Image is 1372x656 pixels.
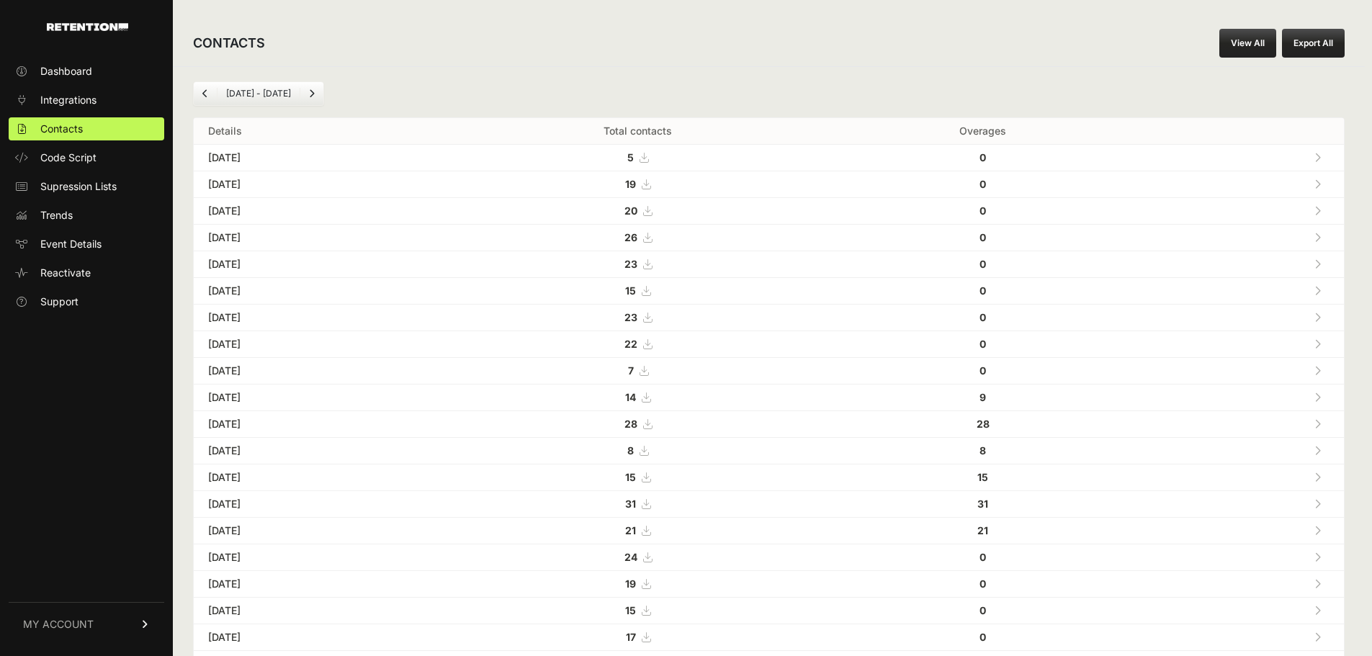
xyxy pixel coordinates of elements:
[194,624,444,651] td: [DATE]
[625,284,650,297] a: 15
[627,444,634,457] strong: 8
[624,418,637,430] strong: 28
[979,258,986,270] strong: 0
[979,284,986,297] strong: 0
[624,311,637,323] strong: 23
[624,311,652,323] a: 23
[9,204,164,227] a: Trends
[625,498,636,510] strong: 31
[194,145,444,171] td: [DATE]
[979,151,986,163] strong: 0
[625,284,636,297] strong: 15
[40,208,73,223] span: Trends
[23,617,94,632] span: MY ACCOUNT
[194,251,444,278] td: [DATE]
[194,198,444,225] td: [DATE]
[624,551,652,563] a: 24
[625,524,636,536] strong: 21
[40,295,79,309] span: Support
[979,551,986,563] strong: 0
[979,604,986,616] strong: 0
[624,551,637,563] strong: 24
[194,411,444,438] td: [DATE]
[9,290,164,313] a: Support
[40,64,92,78] span: Dashboard
[624,258,652,270] a: 23
[627,444,648,457] a: 8
[977,524,988,536] strong: 21
[625,578,636,590] strong: 19
[979,391,986,403] strong: 9
[193,33,265,53] h2: CONTACTS
[624,231,652,243] a: 26
[47,23,128,31] img: Retention.com
[625,178,636,190] strong: 19
[625,498,650,510] a: 31
[626,631,650,643] a: 17
[624,205,637,217] strong: 20
[194,464,444,491] td: [DATE]
[194,491,444,518] td: [DATE]
[979,338,986,350] strong: 0
[40,179,117,194] span: Supression Lists
[217,88,300,99] li: [DATE] - [DATE]
[979,631,986,643] strong: 0
[626,631,636,643] strong: 17
[9,60,164,83] a: Dashboard
[194,385,444,411] td: [DATE]
[625,604,650,616] a: 15
[194,358,444,385] td: [DATE]
[9,602,164,646] a: MY ACCOUNT
[9,117,164,140] a: Contacts
[40,150,97,165] span: Code Script
[624,258,637,270] strong: 23
[979,444,986,457] strong: 8
[194,118,444,145] th: Details
[979,578,986,590] strong: 0
[194,82,217,105] a: Previous
[444,118,832,145] th: Total contacts
[625,604,636,616] strong: 15
[194,518,444,544] td: [DATE]
[40,237,102,251] span: Event Details
[979,178,986,190] strong: 0
[979,364,986,377] strong: 0
[625,391,636,403] strong: 14
[40,93,97,107] span: Integrations
[194,278,444,305] td: [DATE]
[979,231,986,243] strong: 0
[194,331,444,358] td: [DATE]
[300,82,323,105] a: Next
[40,122,83,136] span: Contacts
[194,598,444,624] td: [DATE]
[832,118,1134,145] th: Overages
[194,544,444,571] td: [DATE]
[624,418,652,430] a: 28
[625,178,650,190] a: 19
[9,146,164,169] a: Code Script
[624,338,652,350] a: 22
[625,471,636,483] strong: 15
[628,364,634,377] strong: 7
[625,471,650,483] a: 15
[624,231,637,243] strong: 26
[1282,29,1345,58] button: Export All
[979,205,986,217] strong: 0
[977,498,988,510] strong: 31
[9,89,164,112] a: Integrations
[194,305,444,331] td: [DATE]
[977,418,990,430] strong: 28
[194,225,444,251] td: [DATE]
[9,261,164,284] a: Reactivate
[624,338,637,350] strong: 22
[625,391,650,403] a: 14
[628,364,648,377] a: 7
[194,571,444,598] td: [DATE]
[625,578,650,590] a: 19
[979,311,986,323] strong: 0
[194,438,444,464] td: [DATE]
[40,266,91,280] span: Reactivate
[625,524,650,536] a: 21
[9,175,164,198] a: Supression Lists
[1219,29,1276,58] a: View All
